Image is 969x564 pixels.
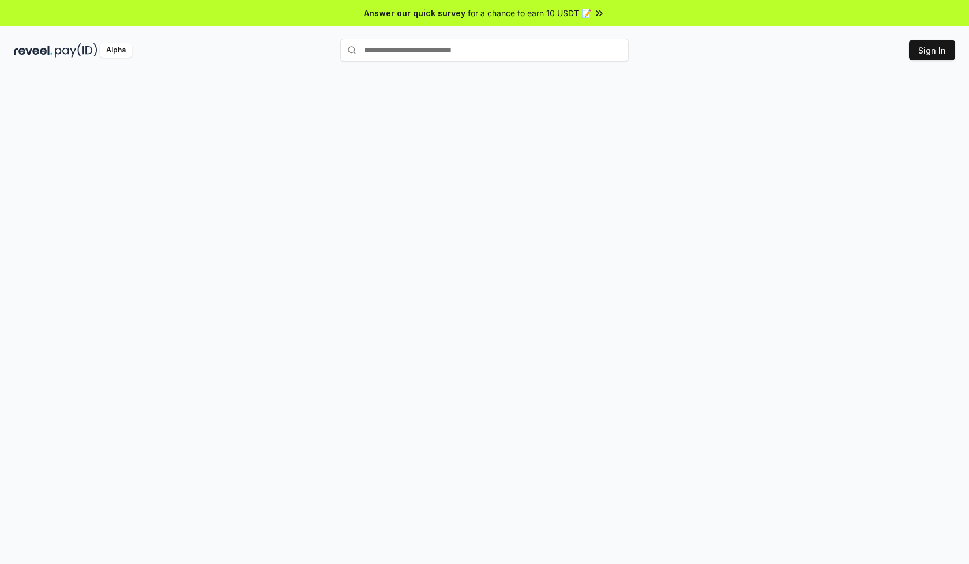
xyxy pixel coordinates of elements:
[55,43,97,58] img: pay_id
[100,43,132,58] div: Alpha
[468,7,591,19] span: for a chance to earn 10 USDT 📝
[14,43,52,58] img: reveel_dark
[364,7,465,19] span: Answer our quick survey
[909,40,955,60] button: Sign In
